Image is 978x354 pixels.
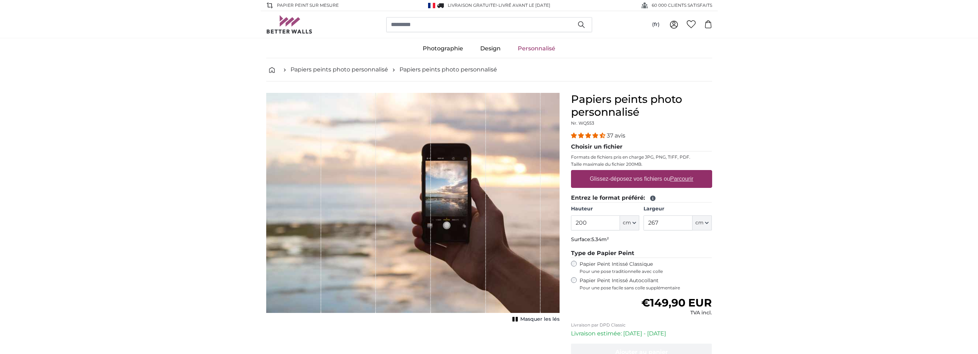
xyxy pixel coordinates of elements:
[428,3,435,8] img: France
[580,269,712,274] span: Pour une pose traditionnelle avec colle
[414,39,472,58] a: Photographie
[571,322,712,328] p: Livraison par DPD Classic
[277,2,339,9] span: Papier peint sur mesure
[509,39,564,58] a: Personnalisé
[644,205,712,213] label: Largeur
[498,3,550,8] span: Livré avant le [DATE]
[571,161,712,167] p: Taille maximale du fichier 200MB.
[266,58,712,81] nav: breadcrumbs
[641,296,712,309] span: €149,90 EUR
[571,329,712,338] p: Livraison estimée: [DATE] - [DATE]
[497,3,550,8] span: -
[646,18,665,31] button: (fr)
[571,205,639,213] label: Hauteur
[571,120,594,126] span: Nr. WQ553
[266,15,313,34] img: Betterwalls
[591,236,609,243] span: 5.34m²
[652,2,712,9] span: 60 000 CLIENTS SATISFAITS
[571,194,712,203] legend: Entrez le format préféré:
[266,93,560,324] div: 1 of 1
[692,215,712,230] button: cm
[695,219,704,226] span: cm
[571,154,712,160] p: Formats de fichiers pris en charge JPG, PNG, TIFF, PDF.
[510,314,560,324] button: Masquer les lés
[620,215,639,230] button: cm
[580,285,712,291] span: Pour une pose facile sans colle supplémentaire
[571,93,712,119] h1: Papiers peints photo personnalisé
[607,132,625,139] span: 37 avis
[291,65,388,74] a: Papiers peints photo personnalisé
[448,3,497,8] span: Livraison GRATUITE!
[580,277,712,291] label: Papier Peint Intissé Autocollant
[399,65,497,74] a: Papiers peints photo personnalisé
[571,236,712,243] p: Surface:
[580,261,712,274] label: Papier Peint Intissé Classique
[571,143,712,151] legend: Choisir un fichier
[520,316,560,323] span: Masquer les lés
[571,249,712,258] legend: Type de Papier Peint
[472,39,509,58] a: Design
[641,309,712,316] div: TVA incl.
[571,132,607,139] span: 4.32 stars
[623,219,631,226] span: cm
